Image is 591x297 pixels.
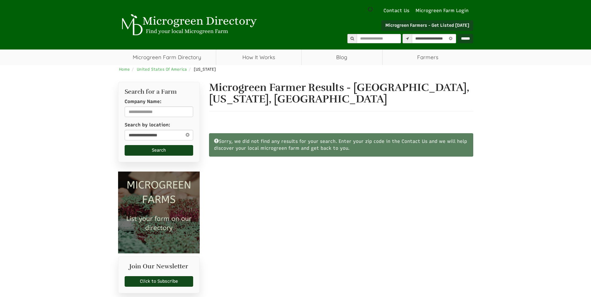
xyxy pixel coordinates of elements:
[416,7,472,14] a: Microgreen Farm Login
[216,49,301,65] a: How It Works
[125,145,193,156] button: Search
[118,172,200,253] img: Microgreen Farms list your microgreen farm today
[209,133,473,157] div: Sorry, we did not find any results for your search. Enter your zip code in the Contact Us and we ...
[125,98,161,105] label: Company Name:
[381,20,473,31] a: Microgreen Farmers - Get Listed [DATE]
[383,49,473,65] span: Farmers
[125,88,193,95] h2: Search for a Farm
[209,82,473,105] h1: Microgreen Farmer Results - [GEOGRAPHIC_DATA], [US_STATE], [GEOGRAPHIC_DATA]
[125,276,193,287] a: Click to Subscribe
[118,14,258,36] img: Microgreen Directory
[380,7,412,14] a: Contact Us
[302,49,382,65] a: Blog
[118,49,216,65] a: Microgreen Farm Directory
[125,263,193,273] h2: Join Our Newsletter
[125,122,170,128] label: Search by location:
[194,67,216,72] span: [US_STATE]
[137,67,187,72] a: United States Of America
[119,67,130,72] a: Home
